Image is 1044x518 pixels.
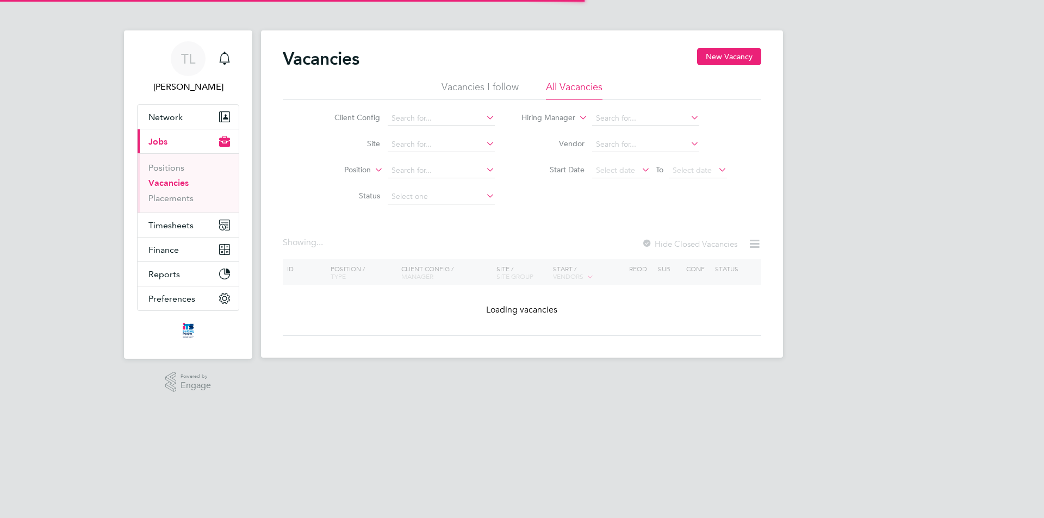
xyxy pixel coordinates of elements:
button: Preferences [138,286,239,310]
span: To [652,163,667,177]
input: Search for... [388,137,495,152]
a: Go to home page [137,322,239,339]
input: Select one [388,189,495,204]
nav: Main navigation [124,30,252,359]
input: Search for... [388,111,495,126]
button: New Vacancy [697,48,761,65]
span: Timesheets [148,220,194,230]
span: Finance [148,245,179,255]
button: Reports [138,262,239,286]
label: Hiring Manager [513,113,575,123]
a: Vacancies [148,178,189,188]
span: Engage [181,381,211,390]
span: Powered by [181,372,211,381]
h2: Vacancies [283,48,359,70]
span: Select date [596,165,635,175]
input: Search for... [592,111,699,126]
button: Network [138,105,239,129]
li: Vacancies I follow [442,80,519,100]
label: Status [318,191,380,201]
label: Site [318,139,380,148]
span: Select date [673,165,712,175]
div: Jobs [138,153,239,213]
span: TL [181,52,195,66]
span: Tim Lerwill [137,80,239,93]
li: All Vacancies [546,80,602,100]
span: Jobs [148,136,167,147]
label: Client Config [318,113,380,122]
input: Search for... [592,137,699,152]
button: Finance [138,238,239,261]
span: ... [316,237,323,248]
label: Start Date [522,165,585,174]
span: Reports [148,269,180,279]
a: Powered byEngage [165,372,212,392]
label: Position [308,165,371,176]
input: Search for... [388,163,495,178]
a: Positions [148,163,184,173]
a: Placements [148,193,194,203]
div: Showing [283,237,325,248]
span: Preferences [148,294,195,304]
label: Hide Closed Vacancies [642,239,737,249]
label: Vendor [522,139,585,148]
span: Network [148,112,183,122]
button: Timesheets [138,213,239,237]
button: Jobs [138,129,239,153]
img: itsconstruction-logo-retina.png [181,322,196,339]
a: TL[PERSON_NAME] [137,41,239,93]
